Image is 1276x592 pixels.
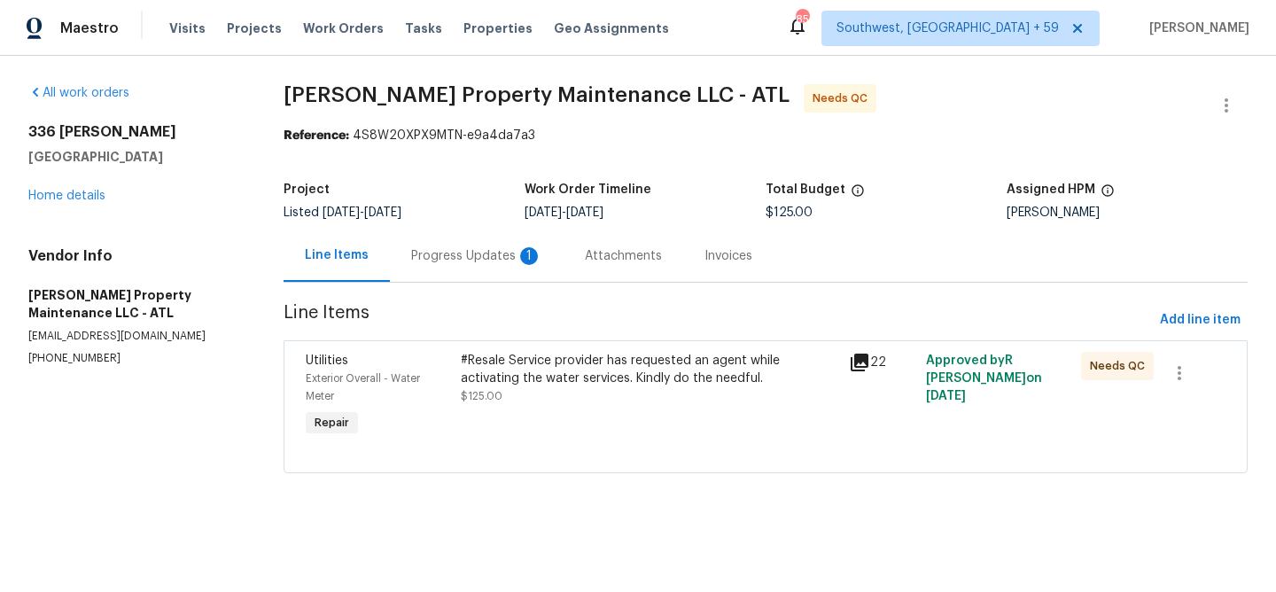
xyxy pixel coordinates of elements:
button: Add line item [1153,304,1248,337]
div: 22 [849,352,915,373]
span: [PERSON_NAME] [1142,19,1249,37]
div: Attachments [585,247,662,265]
span: The hpm assigned to this work order. [1101,183,1115,206]
span: Needs QC [813,90,875,107]
p: [EMAIL_ADDRESS][DOMAIN_NAME] [28,329,241,344]
div: [PERSON_NAME] [1007,206,1248,219]
span: Utilities [306,354,348,367]
span: Maestro [60,19,119,37]
span: [DATE] [323,206,360,219]
span: - [525,206,603,219]
b: Reference: [284,129,349,142]
span: $125.00 [766,206,813,219]
p: [PHONE_NUMBER] [28,351,241,366]
div: Progress Updates [411,247,542,265]
span: Add line item [1160,309,1241,331]
h5: Project [284,183,330,196]
h5: [PERSON_NAME] Property Maintenance LLC - ATL [28,286,241,322]
h4: Vendor Info [28,247,241,265]
span: [DATE] [926,390,966,402]
div: Invoices [704,247,752,265]
span: [PERSON_NAME] Property Maintenance LLC - ATL [284,84,790,105]
span: $125.00 [461,391,502,401]
h5: Work Order Timeline [525,183,651,196]
span: [DATE] [566,206,603,219]
span: Southwest, [GEOGRAPHIC_DATA] + 59 [836,19,1059,37]
span: Listed [284,206,401,219]
a: All work orders [28,87,129,99]
span: Projects [227,19,282,37]
span: Tasks [405,22,442,35]
span: Line Items [284,304,1153,337]
div: Line Items [305,246,369,264]
span: Properties [463,19,533,37]
div: 853 [796,11,808,28]
a: Home details [28,190,105,202]
span: Work Orders [303,19,384,37]
span: [DATE] [364,206,401,219]
span: Approved by R [PERSON_NAME] on [926,354,1042,402]
span: - [323,206,401,219]
h5: Total Budget [766,183,845,196]
div: 1 [520,247,538,265]
span: Repair [307,414,356,432]
span: The total cost of line items that have been proposed by Opendoor. This sum includes line items th... [851,183,865,206]
h5: [GEOGRAPHIC_DATA] [28,148,241,166]
span: Exterior Overall - Water Meter [306,373,420,401]
h5: Assigned HPM [1007,183,1095,196]
h2: 336 [PERSON_NAME] [28,123,241,141]
div: #Resale Service provider has requested an agent while activating the water services. Kindly do th... [461,352,837,387]
span: Geo Assignments [554,19,669,37]
span: Needs QC [1090,357,1152,375]
span: Visits [169,19,206,37]
span: [DATE] [525,206,562,219]
div: 4S8W20XPX9MTN-e9a4da7a3 [284,127,1248,144]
